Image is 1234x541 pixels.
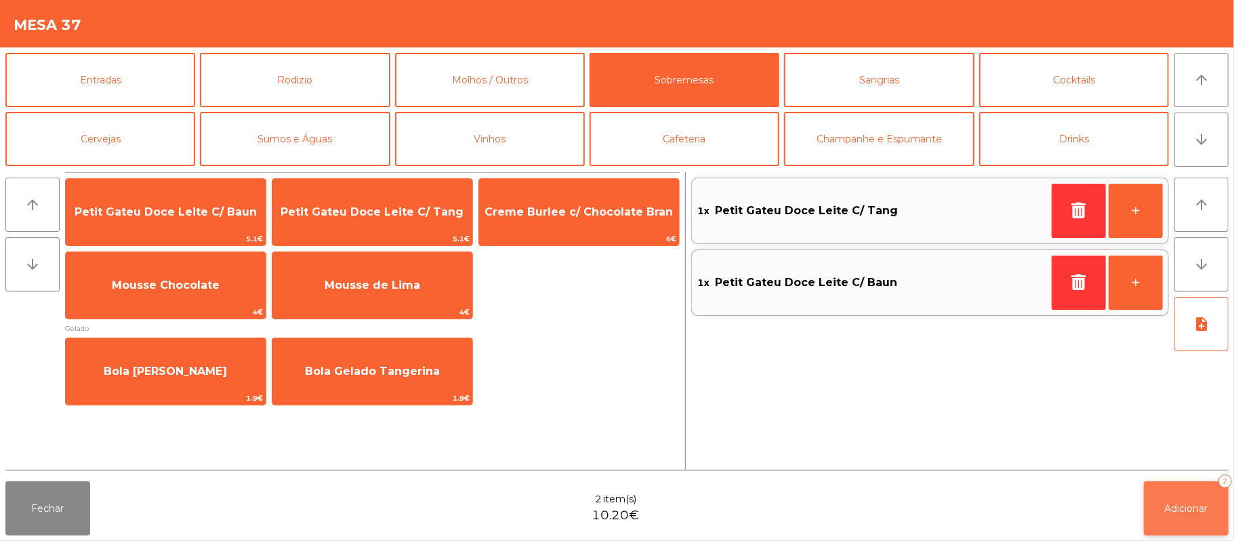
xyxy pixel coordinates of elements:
div: 2 [1218,475,1232,488]
button: arrow_upward [5,178,60,232]
button: + [1109,256,1163,310]
h4: Mesa 37 [14,15,81,35]
span: Mousse Chocolate [112,279,220,292]
i: arrow_downward [1193,256,1210,273]
button: arrow_downward [1174,237,1229,292]
span: Bola [PERSON_NAME] [104,365,227,378]
button: Drinks [979,112,1169,166]
i: arrow_downward [1193,132,1210,148]
span: 4€ [272,306,472,319]
button: Entradas [5,53,195,107]
span: Petit Gateu Doce Leite C/ Tang [715,201,898,221]
span: Gelado [65,322,680,335]
span: Petit Gateu Doce Leite C/ Baun [75,205,257,218]
button: Sobremesas [590,53,779,107]
span: 5.1€ [272,233,472,245]
button: Vinhos [395,112,585,166]
span: 2 [595,492,602,506]
i: arrow_downward [24,256,41,273]
span: 6€ [479,233,679,245]
button: Sumos e Águas [200,112,390,166]
button: Rodizio [200,53,390,107]
span: 1x [697,273,709,293]
button: Champanhe e Espumante [784,112,974,166]
button: arrow_upward [1174,178,1229,232]
i: arrow_upward [1193,72,1210,88]
span: 1x [697,201,709,221]
span: 10.20€ [592,506,640,525]
button: arrow_downward [5,237,60,292]
i: arrow_upward [24,197,41,213]
button: arrow_downward [1174,113,1229,167]
span: 5.1€ [66,233,266,245]
i: note_add [1193,316,1210,332]
button: + [1109,184,1163,238]
button: Molhos / Outros [395,53,585,107]
span: Petit Gateu Doce Leite C/ Baun [715,273,897,293]
button: Cervejas [5,112,195,166]
span: Adicionar [1165,502,1208,515]
span: 1.9€ [272,392,472,405]
span: Bola Gelado Tangerina [305,365,440,378]
button: note_add [1174,297,1229,351]
button: Cafeteria [590,112,779,166]
span: Petit Gateu Doce Leite C/ Tang [281,205,464,218]
i: arrow_upward [1193,197,1210,213]
span: Mousse de Lima [325,279,420,292]
button: arrow_upward [1174,53,1229,107]
span: Creme Burlee c/ Chocolate Bran [485,205,673,218]
button: Adicionar2 [1144,481,1229,536]
button: Fechar [5,481,90,536]
span: 1.9€ [66,392,266,405]
button: Sangrias [784,53,974,107]
span: item(s) [603,492,636,506]
span: 4€ [66,306,266,319]
button: Cocktails [979,53,1169,107]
